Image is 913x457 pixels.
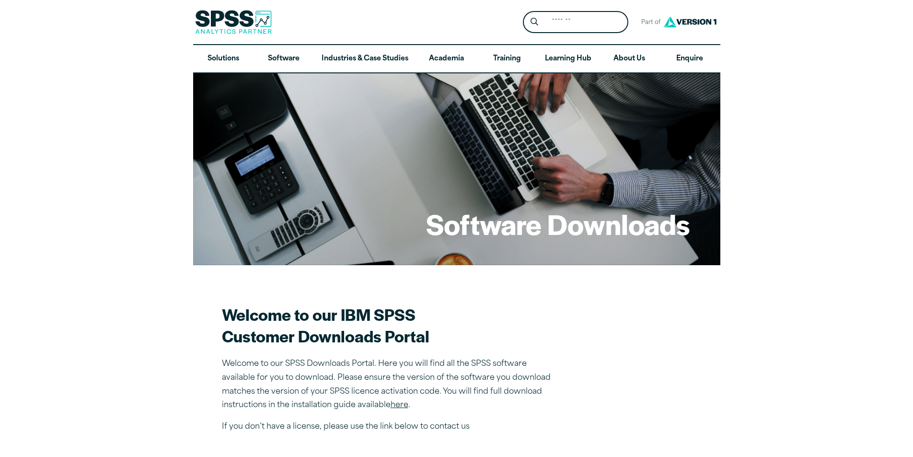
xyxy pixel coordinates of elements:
[426,205,690,243] h1: Software Downloads
[661,13,719,31] img: Version1 Logo
[659,45,720,73] a: Enquire
[391,401,408,409] a: here
[254,45,314,73] a: Software
[537,45,599,73] a: Learning Hub
[523,11,628,34] form: Site Header Search Form
[193,45,254,73] a: Solutions
[195,10,272,34] img: SPSS Analytics Partner
[531,18,538,26] svg: Search magnifying glass icon
[636,16,661,30] span: Part of
[193,45,720,73] nav: Desktop version of site main menu
[314,45,416,73] a: Industries & Case Studies
[416,45,476,73] a: Academia
[222,304,557,347] h2: Welcome to our IBM SPSS Customer Downloads Portal
[222,420,557,434] p: If you don’t have a license, please use the link below to contact us
[525,13,543,31] button: Search magnifying glass icon
[476,45,537,73] a: Training
[599,45,659,73] a: About Us
[222,357,557,412] p: Welcome to our SPSS Downloads Portal. Here you will find all the SPSS software available for you ...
